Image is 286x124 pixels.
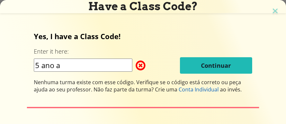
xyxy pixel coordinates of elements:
[34,31,252,41] p: Yes, I have a Class Code!
[179,86,219,93] span: Conta Individual
[271,7,279,16] img: close icon
[34,47,69,56] label: Enter it here:
[94,86,179,93] span: Não faz parte da turma? Crie uma
[219,86,242,93] span: ao invés.
[201,62,231,69] span: Continuar
[34,79,241,93] span: Nenhuma turma existe com esse código. Verifique se o código está correto ou peça ajuda ao seu pro...
[180,57,252,74] button: Continuar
